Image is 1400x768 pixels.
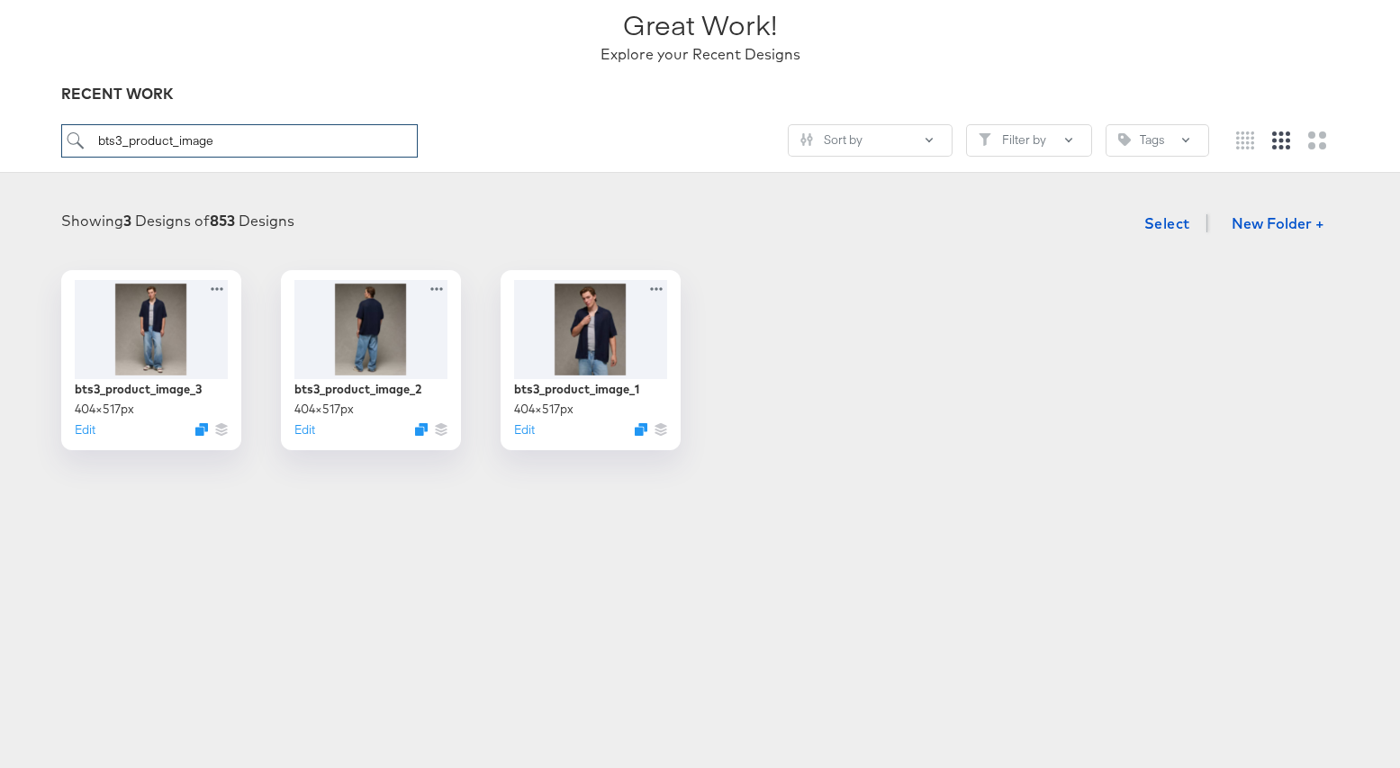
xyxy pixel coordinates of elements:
[788,124,953,157] button: SlidersSort by
[61,84,1340,104] div: RECENT WORK
[1106,124,1209,157] button: TagTags
[514,381,639,398] div: bts3_product_image_1
[415,423,428,436] svg: Duplicate
[1137,205,1197,241] button: Select
[800,133,813,146] svg: Sliders
[75,421,95,438] button: Edit
[501,270,681,450] div: bts3_product_image_1404×517pxEditDuplicate
[210,212,235,230] strong: 853
[294,421,315,438] button: Edit
[1216,208,1340,242] button: New Folder +
[75,381,202,398] div: bts3_product_image_3
[966,124,1092,157] button: FilterFilter by
[281,270,461,450] div: bts3_product_image_2404×517pxEditDuplicate
[123,212,131,230] strong: 3
[635,423,647,436] svg: Duplicate
[601,44,800,65] div: Explore your Recent Designs
[61,124,418,158] input: Search for a design
[514,401,574,418] div: 404 × 517 px
[61,270,241,450] div: bts3_product_image_3404×517pxEditDuplicate
[623,5,777,44] div: Great Work!
[1236,131,1254,149] svg: Small grid
[294,381,421,398] div: bts3_product_image_2
[1308,131,1326,149] svg: Large grid
[979,133,991,146] svg: Filter
[61,211,294,231] div: Showing Designs of Designs
[294,401,354,418] div: 404 × 517 px
[195,423,208,436] svg: Duplicate
[1118,133,1131,146] svg: Tag
[1272,131,1290,149] svg: Medium grid
[1144,211,1190,236] span: Select
[75,401,134,418] div: 404 × 517 px
[514,421,535,438] button: Edit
